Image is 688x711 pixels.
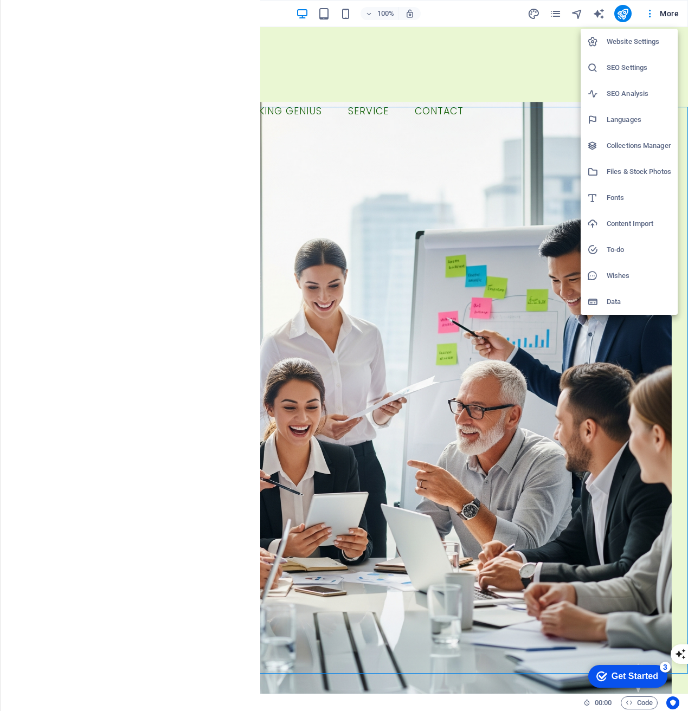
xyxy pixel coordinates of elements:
iframe: To enrich screen reader interactions, please activate Accessibility in Grammarly extension settings [580,660,672,692]
h6: Files & Stock Photos [607,165,671,178]
h6: Collections Manager [607,139,671,152]
h6: Data [607,295,671,308]
h6: SEO Settings [607,61,671,74]
h6: Languages [607,113,671,126]
h6: To-do [607,243,671,256]
h6: Wishes [607,269,671,282]
h6: Website Settings [607,35,671,48]
h6: Content Import [607,217,671,230]
h6: Fonts [607,191,671,204]
h6: SEO Analysis [607,87,671,100]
